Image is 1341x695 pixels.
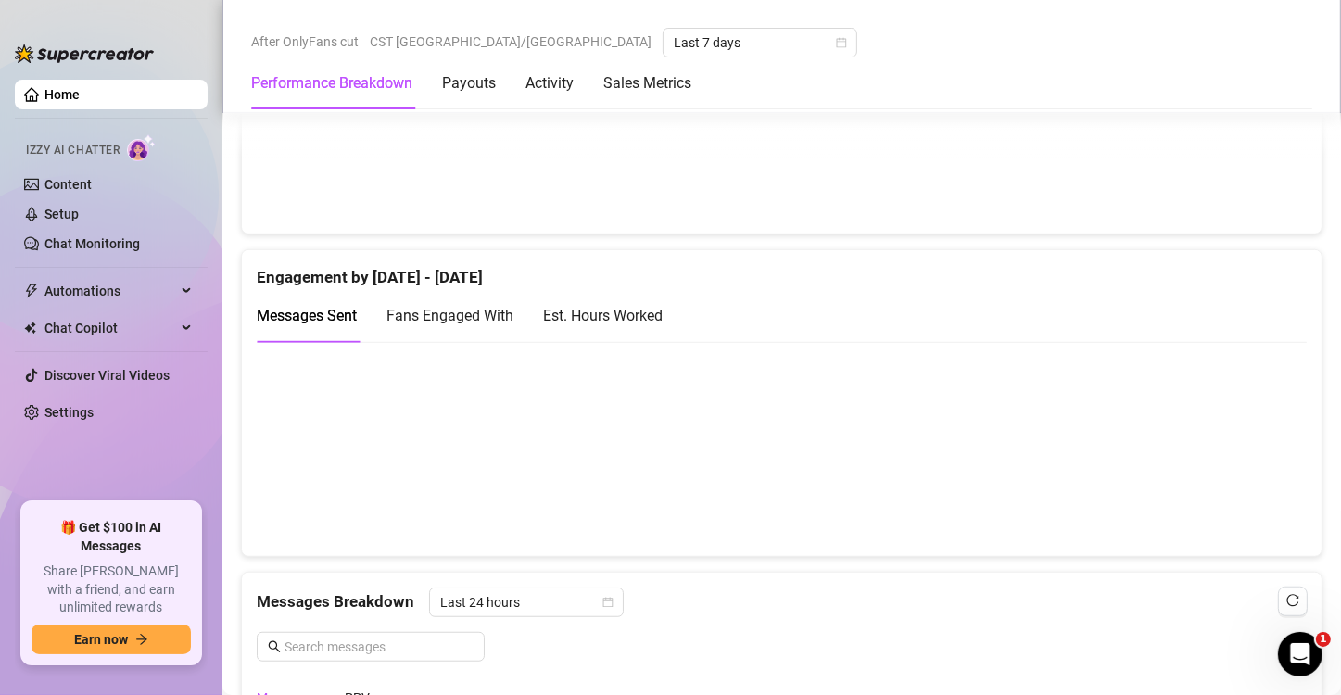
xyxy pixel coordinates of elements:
span: CST [GEOGRAPHIC_DATA]/[GEOGRAPHIC_DATA] [370,28,652,56]
img: Chat Copilot [24,322,36,335]
span: calendar [602,597,614,608]
span: Fans Engaged With [386,307,513,324]
div: Sales Metrics [603,72,691,95]
a: Chat Monitoring [44,236,140,251]
span: calendar [836,37,847,48]
span: Automations [44,276,176,306]
span: After OnlyFans cut [251,28,359,56]
span: 1 [1316,632,1331,647]
span: Last 7 days [674,29,846,57]
a: Setup [44,207,79,221]
span: arrow-right [135,633,148,646]
a: Content [44,177,92,192]
div: Payouts [442,72,496,95]
span: Last 24 hours [440,588,613,616]
span: search [268,640,281,653]
div: Performance Breakdown [251,72,412,95]
span: 🎁 Get $100 in AI Messages [32,519,191,555]
span: Izzy AI Chatter [26,142,120,159]
a: Discover Viral Videos [44,368,170,383]
div: Est. Hours Worked [543,304,663,327]
span: Chat Copilot [44,313,176,343]
span: Messages Sent [257,307,357,324]
div: Activity [525,72,574,95]
a: Home [44,87,80,102]
span: Share [PERSON_NAME] with a friend, and earn unlimited rewards [32,562,191,617]
div: Messages Breakdown [257,588,1307,617]
input: Search messages [285,637,474,657]
iframe: Intercom live chat [1278,632,1322,676]
span: reload [1286,594,1299,607]
span: thunderbolt [24,284,39,298]
button: Earn nowarrow-right [32,625,191,654]
img: AI Chatter [127,134,156,161]
a: Settings [44,405,94,420]
img: logo-BBDzfeDw.svg [15,44,154,63]
div: Engagement by [DATE] - [DATE] [257,250,1307,290]
span: Earn now [74,632,128,647]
